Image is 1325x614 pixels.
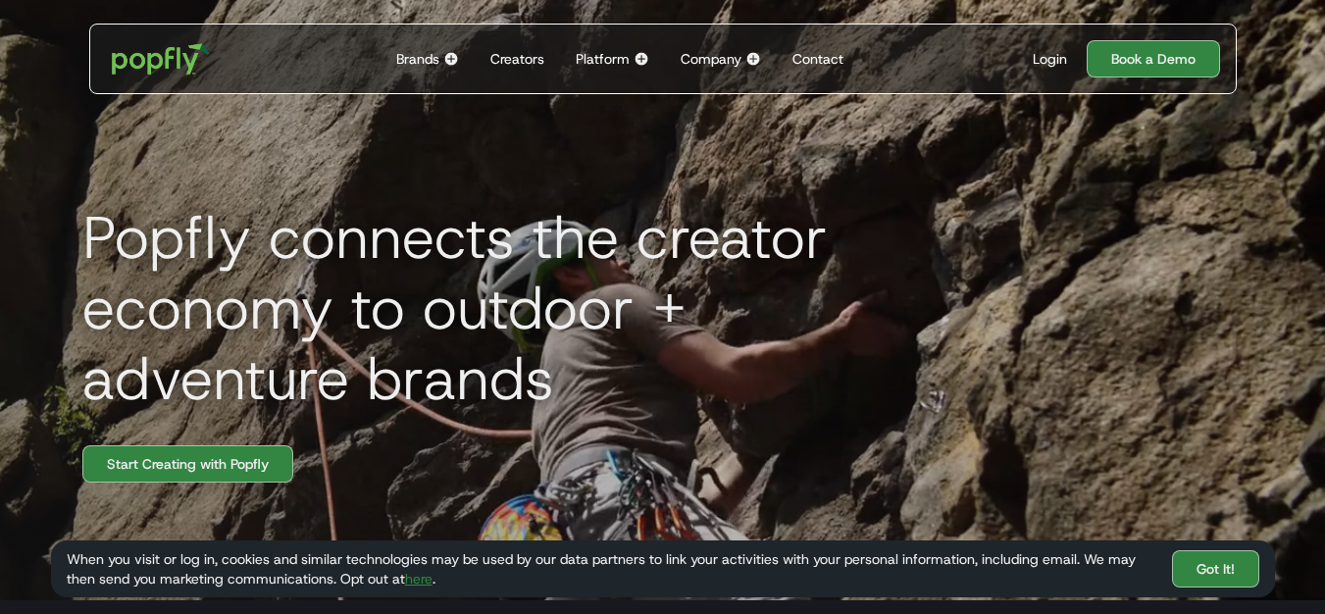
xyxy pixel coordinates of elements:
[98,29,225,88] a: home
[681,49,741,69] div: Company
[1033,49,1067,69] div: Login
[576,49,630,69] div: Platform
[792,49,843,69] div: Contact
[490,49,544,69] div: Creators
[1172,550,1259,588] a: Got It!
[82,445,293,483] a: Start Creating with Popfly
[67,202,949,414] h1: Popfly connects the creator economy to outdoor + adventure brands
[1025,49,1075,69] a: Login
[67,549,1156,588] div: When you visit or log in, cookies and similar technologies may be used by our data partners to li...
[405,570,433,588] a: here
[785,25,851,93] a: Contact
[1087,40,1220,77] a: Book a Demo
[483,25,552,93] a: Creators
[396,49,439,69] div: Brands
